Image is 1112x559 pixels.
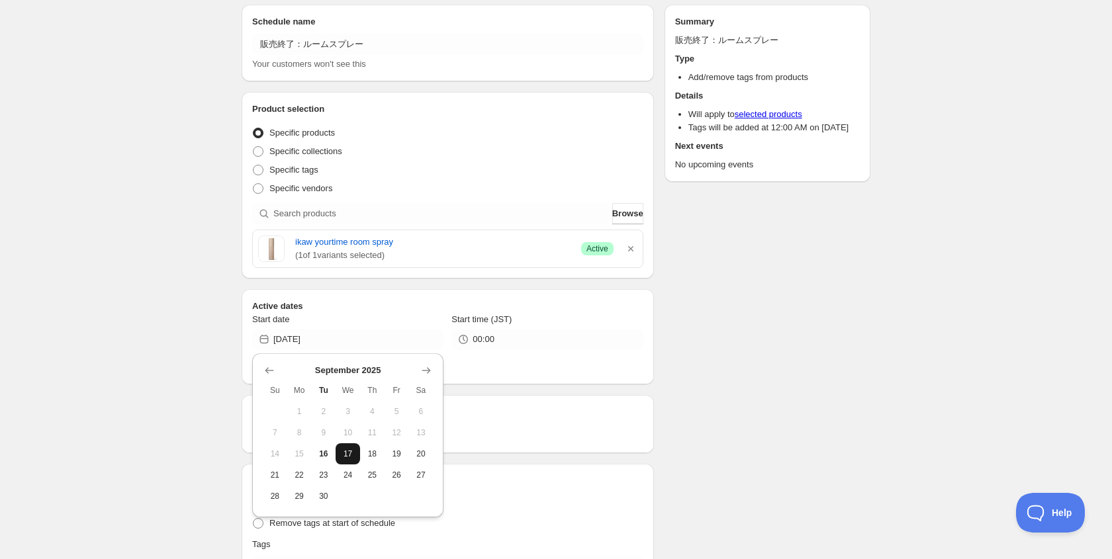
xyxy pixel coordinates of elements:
span: 28 [268,491,282,501]
span: 3 [341,406,355,417]
button: Monday September 29 2025 [287,486,312,507]
button: Friday September 26 2025 [385,464,409,486]
h2: Next events [675,140,860,153]
span: 6 [414,406,428,417]
span: 23 [317,470,331,480]
button: Show next month, October 2025 [417,361,436,380]
span: 11 [365,427,379,438]
li: Tags will be added at 12:00 AM on [DATE] [688,121,860,134]
a: ikaw yourtime room spray [295,236,571,249]
button: Tuesday September 2 2025 [312,401,336,422]
span: 10 [341,427,355,438]
th: Wednesday [336,380,360,401]
span: 5 [390,406,404,417]
span: 27 [414,470,428,480]
button: Thursday September 25 2025 [360,464,385,486]
span: Tu [317,385,331,396]
button: Thursday September 18 2025 [360,443,385,464]
span: 26 [390,470,404,480]
p: No upcoming events [675,158,860,171]
button: Saturday September 20 2025 [409,443,434,464]
li: Will apply to [688,108,860,121]
button: Show previous month, August 2025 [260,361,279,380]
button: Friday September 12 2025 [385,422,409,443]
span: ( 1 of 1 variants selected) [295,249,571,262]
span: 12 [390,427,404,438]
button: Sunday September 21 2025 [263,464,287,486]
span: 25 [365,470,379,480]
span: Start time (JST) [451,314,512,324]
button: Monday September 8 2025 [287,422,312,443]
span: Fr [390,385,404,396]
th: Tuesday [312,380,336,401]
span: 17 [341,449,355,459]
span: 13 [414,427,428,438]
span: Specific collections [269,146,342,156]
button: Sunday September 28 2025 [263,486,287,507]
h2: Product selection [252,103,643,116]
th: Saturday [409,380,434,401]
span: Active [586,243,608,254]
h2: Details [675,89,860,103]
button: Tuesday September 30 2025 [312,486,336,507]
span: 20 [414,449,428,459]
h2: Repeating [252,406,643,419]
h2: Type [675,52,860,65]
span: Start date [252,314,289,324]
h2: Active dates [252,300,643,313]
span: 30 [317,491,331,501]
span: Browse [612,207,643,220]
button: Browse [612,203,643,224]
span: 24 [341,470,355,480]
a: selected products [735,109,802,119]
span: Specific products [269,128,335,138]
button: Thursday September 4 2025 [360,401,385,422]
h2: Summary [675,15,860,28]
th: Friday [385,380,409,401]
button: Saturday September 27 2025 [409,464,434,486]
li: Add/remove tags from products [688,71,860,84]
p: Tags [252,538,270,551]
span: 4 [365,406,379,417]
th: Thursday [360,380,385,401]
button: Sunday September 14 2025 [263,443,287,464]
th: Sunday [263,380,287,401]
span: Th [365,385,379,396]
span: We [341,385,355,396]
button: Today Tuesday September 16 2025 [312,443,336,464]
h2: Tags [252,474,643,488]
span: Su [268,385,282,396]
button: Sunday September 7 2025 [263,422,287,443]
button: Wednesday September 3 2025 [336,401,360,422]
span: 15 [293,449,306,459]
span: 7 [268,427,282,438]
span: 1 [293,406,306,417]
input: Search products [273,203,610,224]
span: 9 [317,427,331,438]
button: Wednesday September 10 2025 [336,422,360,443]
button: Friday September 19 2025 [385,443,409,464]
th: Monday [287,380,312,401]
span: 29 [293,491,306,501]
p: 販売終了：ルームスプレー [675,34,860,47]
button: Monday September 22 2025 [287,464,312,486]
span: Specific tags [269,165,318,175]
span: Specific vendors [269,183,332,193]
button: Tuesday September 23 2025 [312,464,336,486]
h2: Schedule name [252,15,643,28]
span: 8 [293,427,306,438]
span: 18 [365,449,379,459]
button: Thursday September 11 2025 [360,422,385,443]
span: Sa [414,385,428,396]
span: 2 [317,406,331,417]
span: 19 [390,449,404,459]
span: Your customers won't see this [252,59,366,69]
button: Wednesday September 24 2025 [336,464,360,486]
button: Wednesday September 17 2025 [336,443,360,464]
span: 14 [268,449,282,459]
span: 21 [268,470,282,480]
button: Friday September 5 2025 [385,401,409,422]
button: Tuesday September 9 2025 [312,422,336,443]
iframe: Toggle Customer Support [1016,493,1086,533]
button: Monday September 1 2025 [287,401,312,422]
